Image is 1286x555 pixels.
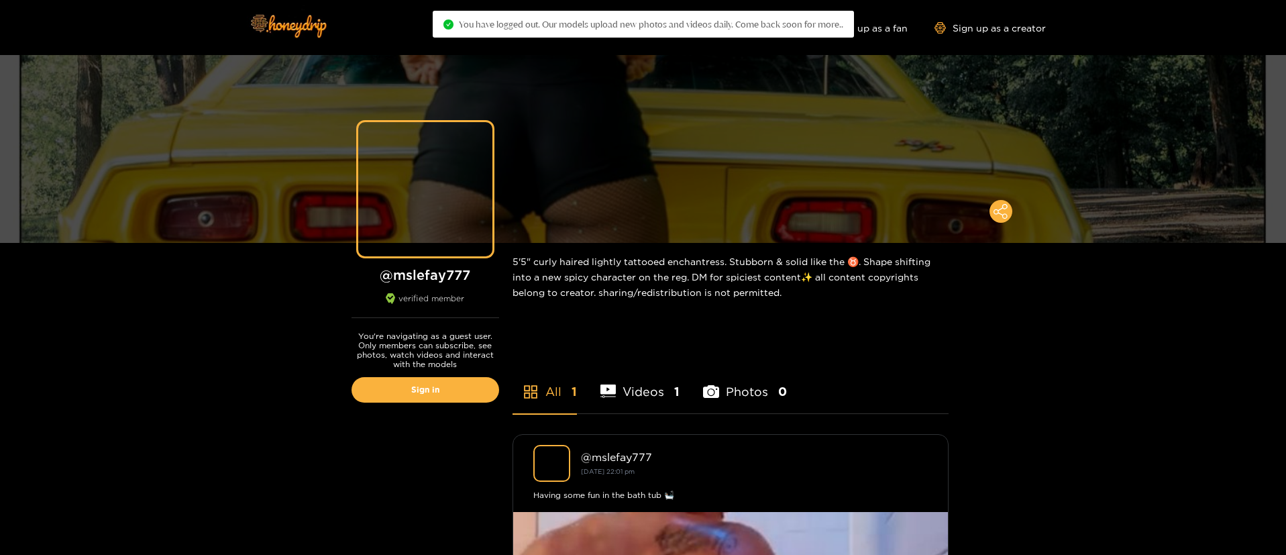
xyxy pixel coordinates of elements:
span: You have logged out. Our models upload new photos and videos daily. Come back soon for more.. [459,19,843,30]
span: check-circle [443,19,453,30]
span: appstore [523,384,539,400]
p: You're navigating as a guest user. Only members can subscribe, see photos, watch videos and inter... [352,332,499,369]
li: Photos [703,353,787,413]
h1: @ mslefay777 [352,266,499,283]
div: Having some fun in the bath tub 🛀🏽 [533,489,928,502]
div: verified member [352,293,499,318]
div: 5'5" curly haired lightly tattooed enchantress. Stubborn & solid like the ♉️. Shape shifting into... [513,243,949,311]
a: Sign in [352,377,499,403]
span: 1 [572,383,577,400]
span: 1 [674,383,680,400]
div: @ mslefay777 [581,451,928,463]
li: Videos [600,353,680,413]
small: [DATE] 22:01 pm [581,468,635,475]
a: Sign up as a creator [934,22,1046,34]
span: 0 [778,383,787,400]
img: mslefay777 [533,445,570,482]
li: All [513,353,577,413]
a: Sign up as a fan [816,22,908,34]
